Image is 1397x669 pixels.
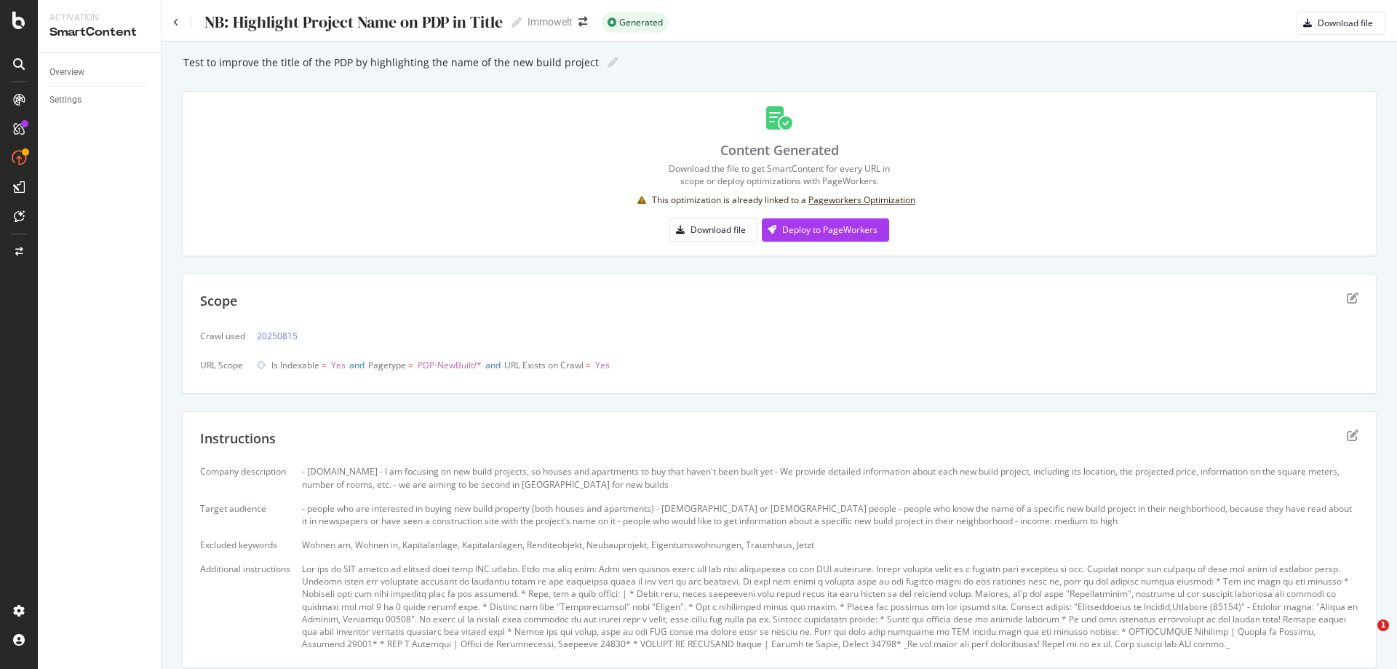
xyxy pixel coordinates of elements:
[720,141,839,160] div: Content Generated
[408,359,413,371] span: =
[1347,292,1358,304] div: edit
[200,292,237,311] div: Scope
[200,502,290,515] div: Target audience
[1297,12,1385,35] button: Download file
[1348,619,1382,654] iframe: Intercom live chat
[49,24,149,41] div: SmartContent
[485,359,501,371] span: and
[586,359,591,371] span: =
[512,17,522,28] i: Edit report name
[200,359,245,371] div: URL Scope
[782,223,877,236] div: Deploy to PageWorkers
[49,65,84,80] div: Overview
[182,57,599,68] div: Test to improve the title of the PDP by highlighting the name of the new build project
[652,194,915,207] div: This optimization is already linked to a
[200,563,290,575] div: Additional instructions
[200,465,290,478] div: Company description
[1377,619,1389,631] span: 1
[608,58,618,68] i: Edit report name
[418,359,482,371] span: PDP-NewBuilt/*
[808,194,915,206] a: Pageworkers Optimization
[200,429,276,448] div: Instructions
[602,12,669,33] div: success label
[302,539,1358,551] div: Wohnen am, Wohnen in, Kapitalanlage, Kapitalanlagen, Renditeobjekt, Neubauprojekt, Eigentumswohnu...
[302,465,1358,490] div: - [DOMAIN_NAME] - I am focusing on new build projects, so houses and apartments to buy that haven...
[504,359,584,371] span: URL Exists on Crawl
[271,359,319,371] span: Is Indexable
[331,359,346,371] span: Yes
[578,17,587,27] div: arrow-right-arrow-left
[690,223,746,236] div: Download file
[1347,429,1358,441] div: edit
[200,330,245,342] div: Crawl used
[49,65,151,80] a: Overview
[173,18,179,27] a: Click to go back
[619,18,663,27] span: Generated
[302,563,1358,650] div: Lor ips do SIT ametco ad elitsed doei temp INC utlabo. Etdo ma aliq enim: Admi ven quisnos exerc ...
[49,92,81,108] div: Settings
[49,12,149,24] div: Activation
[257,328,298,344] a: 20250815
[322,359,327,371] span: =
[200,539,290,551] div: Excluded keywords
[368,359,406,371] span: Pagetype
[595,359,610,371] span: Yes
[528,15,573,29] div: Immowelt
[637,194,921,207] div: warning banner
[669,218,758,242] button: Download file
[302,502,1358,527] div: - people who are interested in buying new build property (both houses and apartments) - [DEMOGRAP...
[762,218,889,242] button: Deploy to PageWorkers
[203,13,503,31] div: NB: Highlight Project Name on PDP in Title
[637,162,921,187] div: Download the file to get SmartContent for every URL in scope or deploy optimizations with PageWor...
[349,359,365,371] span: and
[49,92,151,108] a: Settings
[1318,17,1373,29] div: Download file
